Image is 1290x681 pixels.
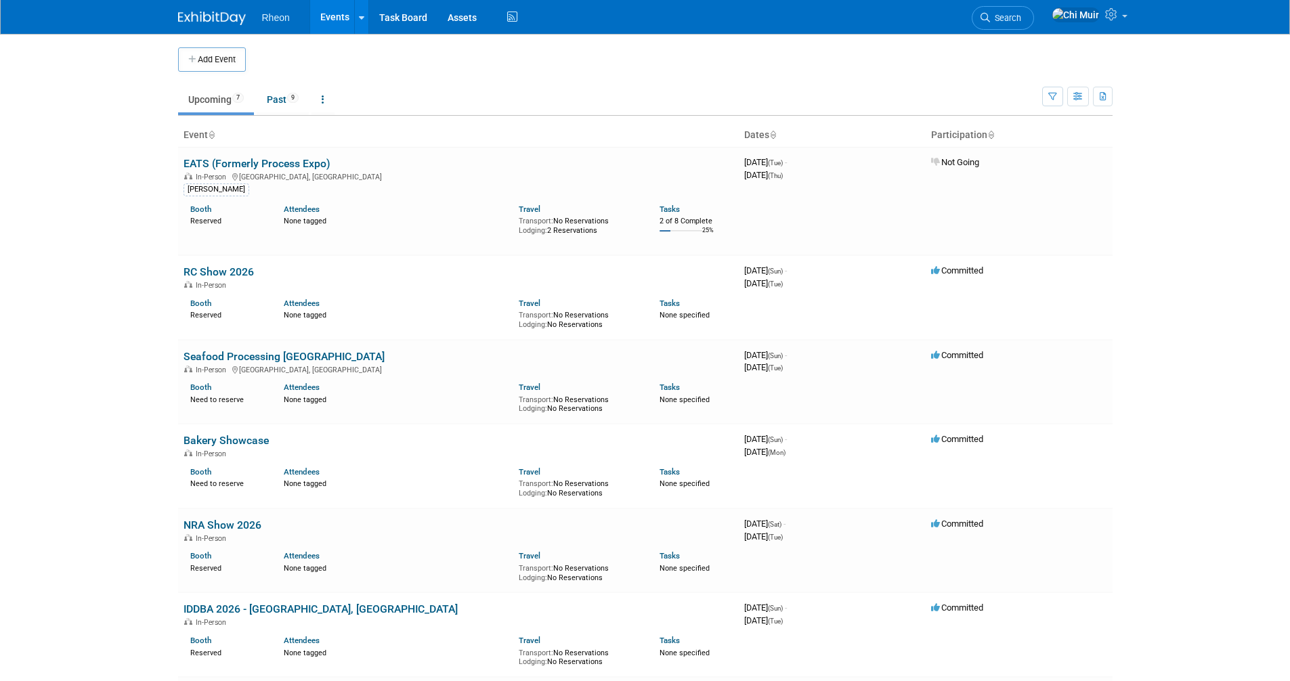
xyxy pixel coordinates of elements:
a: IDDBA 2026 - [GEOGRAPHIC_DATA], [GEOGRAPHIC_DATA] [184,602,458,615]
a: Attendees [284,467,320,477]
div: [GEOGRAPHIC_DATA], [GEOGRAPHIC_DATA] [184,171,733,181]
a: Attendees [284,636,320,645]
span: (Mon) [768,449,786,456]
a: Booth [190,467,211,477]
div: Need to reserve [190,393,264,405]
span: [DATE] [744,531,783,542]
div: Reserved [190,308,264,320]
span: Committed [931,265,983,276]
span: In-Person [196,618,230,627]
span: [DATE] [744,602,787,613]
button: Add Event [178,47,246,72]
span: [DATE] [744,434,787,444]
div: Reserved [190,646,264,658]
a: Attendees [284,382,320,392]
div: No Reservations No Reservations [519,477,639,498]
a: Attendees [284,551,320,561]
img: ExhibitDay [178,12,246,25]
a: Tasks [660,467,680,477]
span: - [785,602,787,613]
span: None specified [660,649,710,657]
span: Transport: [519,311,553,320]
span: (Tue) [768,280,783,288]
span: [DATE] [744,447,786,457]
span: None specified [660,479,710,488]
th: Event [178,124,739,147]
span: Lodging: [519,489,547,498]
a: Sort by Start Date [769,129,776,140]
span: - [785,157,787,167]
span: None specified [660,564,710,573]
div: None tagged [284,393,509,405]
span: [DATE] [744,519,786,529]
span: 9 [287,93,299,103]
a: Travel [519,204,540,214]
span: Lodging: [519,404,547,413]
a: Tasks [660,204,680,214]
a: Travel [519,551,540,561]
a: Bakery Showcase [184,434,269,447]
span: Rheon [262,12,290,23]
a: Travel [519,636,540,645]
div: None tagged [284,214,509,226]
span: [DATE] [744,157,787,167]
span: Committed [931,602,983,613]
span: [DATE] [744,350,787,360]
span: (Tue) [768,159,783,167]
a: RC Show 2026 [184,265,254,278]
span: [DATE] [744,362,783,372]
img: In-Person Event [184,173,192,179]
th: Dates [739,124,926,147]
span: (Tue) [768,533,783,541]
a: Booth [190,204,211,214]
a: Travel [519,382,540,392]
span: Lodging: [519,573,547,582]
span: [DATE] [744,265,787,276]
div: [GEOGRAPHIC_DATA], [GEOGRAPHIC_DATA] [184,364,733,374]
span: In-Person [196,281,230,290]
div: None tagged [284,308,509,320]
span: Lodging: [519,320,547,329]
span: (Sun) [768,605,783,612]
div: Need to reserve [190,477,264,489]
a: EATS (Formerly Process Expo) [184,157,330,170]
span: None specified [660,395,710,404]
span: Committed [931,519,983,529]
span: In-Person [196,449,230,458]
th: Participation [926,124,1113,147]
a: Tasks [660,299,680,308]
div: None tagged [284,646,509,658]
a: Attendees [284,299,320,308]
a: Sort by Participation Type [987,129,994,140]
img: Chi Muir [1052,7,1100,22]
img: In-Person Event [184,534,192,541]
a: Booth [190,299,211,308]
span: (Sun) [768,352,783,359]
span: (Thu) [768,172,783,179]
span: In-Person [196,366,230,374]
a: NRA Show 2026 [184,519,261,531]
span: Transport: [519,217,553,225]
a: Tasks [660,636,680,645]
span: Search [990,13,1021,23]
span: None specified [660,311,710,320]
a: Travel [519,467,540,477]
a: Attendees [284,204,320,214]
div: No Reservations No Reservations [519,393,639,414]
a: Upcoming7 [178,87,254,112]
a: Past9 [257,87,309,112]
a: Sort by Event Name [208,129,215,140]
td: 25% [702,227,714,245]
span: (Sat) [768,521,781,528]
a: Booth [190,382,211,392]
span: - [785,350,787,360]
span: [DATE] [744,170,783,180]
span: Lodging: [519,657,547,666]
span: [DATE] [744,615,783,625]
span: [DATE] [744,278,783,288]
span: (Sun) [768,436,783,443]
span: (Sun) [768,267,783,275]
div: No Reservations No Reservations [519,308,639,329]
img: In-Person Event [184,281,192,288]
div: Reserved [190,561,264,573]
